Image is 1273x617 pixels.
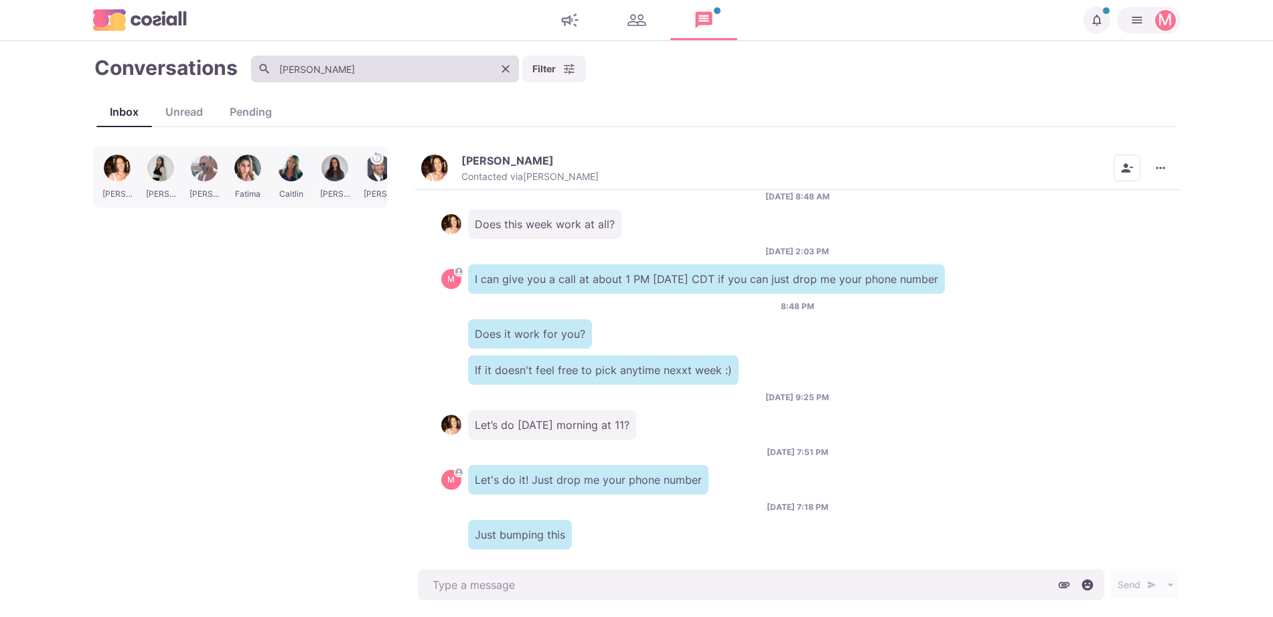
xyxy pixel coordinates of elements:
[447,275,455,283] div: Martin
[1054,575,1074,595] button: Attach files
[455,468,462,476] svg: avatar
[1114,155,1140,181] button: Remove from contacts
[765,191,830,203] p: [DATE] 8:48 AM
[1147,155,1174,181] button: More menu
[468,264,945,294] p: I can give you a call at about 1 PM [DATE] CDT if you can just drop me your phone number
[251,56,519,82] input: Search conversations
[468,410,636,440] p: Let’s do [DATE] morning at 11?
[522,56,586,82] button: Filter
[455,268,462,275] svg: avatar
[767,501,828,513] p: [DATE] 7:18 PM
[94,56,238,80] h1: Conversations
[152,104,216,120] div: Unread
[781,300,814,313] p: 8:48 PM
[468,465,708,495] p: Let's do it! Just drop me your phone number
[1077,575,1098,595] button: Select emoji
[421,154,599,183] button: Robyn Britton[PERSON_NAME]Contacted via[PERSON_NAME]
[216,104,285,120] div: Pending
[468,520,572,549] p: Just bumping this
[496,59,516,79] button: Clear
[1111,571,1163,598] button: Send
[1117,7,1181,33] button: Martin
[447,476,455,484] div: Martin
[421,155,448,181] img: Robyn Britton
[96,104,152,120] div: Inbox
[441,415,461,435] img: Robyn Britton
[1158,12,1173,28] div: Martin
[765,391,829,404] p: [DATE] 9:25 PM
[468,209,621,239] p: Does this week work at all?
[93,9,187,30] img: logo
[461,154,554,167] p: [PERSON_NAME]
[468,319,592,349] p: Does it work for you?
[1083,7,1110,33] button: Notifications
[461,171,599,183] p: Contacted via [PERSON_NAME]
[767,446,828,458] p: [DATE] 7:51 PM
[441,214,461,234] img: Robyn Britton
[468,355,739,385] p: If it doesn't feel free to pick anytime nexxt week :)
[765,246,829,258] p: [DATE] 2:03 PM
